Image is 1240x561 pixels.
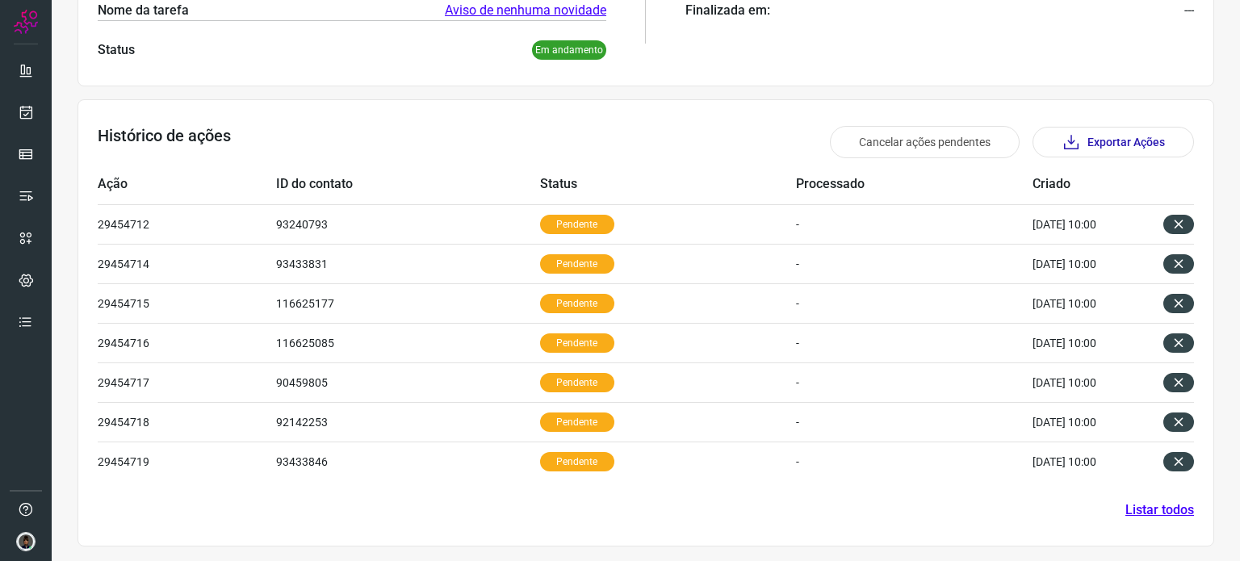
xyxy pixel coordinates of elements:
[98,165,276,204] td: Ação
[540,215,614,234] p: Pendente
[276,362,540,402] td: 90459805
[14,10,38,34] img: Logo
[98,442,276,481] td: 29454719
[540,333,614,353] p: Pendente
[1033,165,1146,204] td: Criado
[796,362,1033,402] td: -
[276,442,540,481] td: 93433846
[98,283,276,323] td: 29454715
[445,1,606,20] a: Aviso de nenhuma novidade
[1033,442,1146,481] td: [DATE] 10:00
[1033,127,1194,157] button: Exportar Ações
[540,165,796,204] td: Status
[276,244,540,283] td: 93433831
[1184,1,1194,20] p: ---
[796,442,1033,481] td: -
[1125,500,1194,520] a: Listar todos
[540,294,614,313] p: Pendente
[276,165,540,204] td: ID do contato
[540,452,614,471] p: Pendente
[1033,402,1146,442] td: [DATE] 10:00
[796,204,1033,244] td: -
[685,1,770,20] p: Finalizada em:
[98,1,189,20] p: Nome da tarefa
[796,283,1033,323] td: -
[276,323,540,362] td: 116625085
[796,165,1033,204] td: Processado
[98,402,276,442] td: 29454718
[796,402,1033,442] td: -
[1033,283,1146,323] td: [DATE] 10:00
[532,40,606,60] p: Em andamento
[98,126,231,158] h3: Histórico de ações
[98,323,276,362] td: 29454716
[540,412,614,432] p: Pendente
[276,283,540,323] td: 116625177
[796,244,1033,283] td: -
[540,373,614,392] p: Pendente
[276,204,540,244] td: 93240793
[98,204,276,244] td: 29454712
[830,126,1020,158] button: Cancelar ações pendentes
[16,532,36,551] img: d44150f10045ac5288e451a80f22ca79.png
[1033,323,1146,362] td: [DATE] 10:00
[98,362,276,402] td: 29454717
[796,323,1033,362] td: -
[1033,362,1146,402] td: [DATE] 10:00
[98,244,276,283] td: 29454714
[276,402,540,442] td: 92142253
[98,40,135,60] p: Status
[1033,244,1146,283] td: [DATE] 10:00
[540,254,614,274] p: Pendente
[1033,204,1146,244] td: [DATE] 10:00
